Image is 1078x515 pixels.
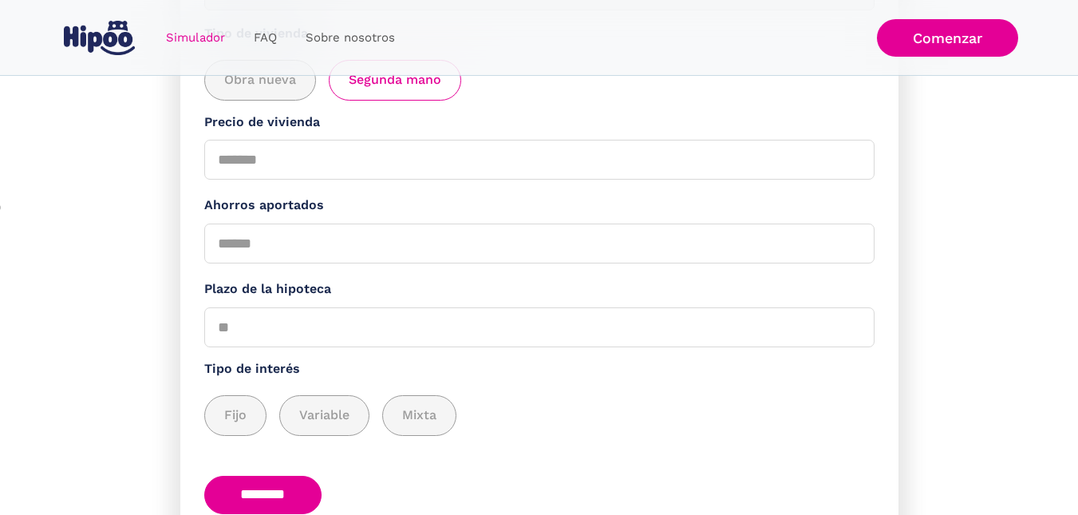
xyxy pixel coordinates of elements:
[204,359,875,379] label: Tipo de interés
[204,113,875,133] label: Precio de vivienda
[877,19,1018,57] a: Comenzar
[239,22,291,53] a: FAQ
[61,14,139,61] a: home
[291,22,409,53] a: Sobre nosotros
[224,406,247,426] span: Fijo
[224,70,296,90] span: Obra nueva
[299,406,349,426] span: Variable
[204,196,875,216] label: Ahorros aportados
[204,60,875,101] div: add_description_here
[204,279,875,299] label: Plazo de la hipoteca
[152,22,239,53] a: Simulador
[402,406,436,426] span: Mixta
[204,395,875,436] div: add_description_here
[349,70,441,90] span: Segunda mano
